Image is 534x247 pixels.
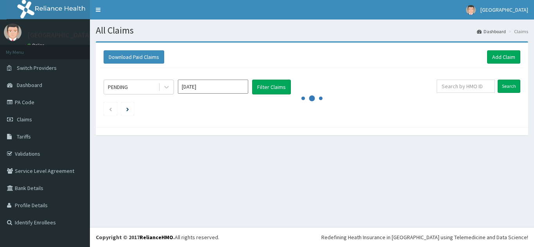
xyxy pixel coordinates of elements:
a: Dashboard [477,28,506,35]
button: Download Paid Claims [104,50,164,64]
span: [GEOGRAPHIC_DATA] [480,6,528,13]
h1: All Claims [96,25,528,36]
footer: All rights reserved. [90,227,534,247]
a: RelianceHMO [140,234,173,241]
a: Next page [126,105,129,112]
span: Dashboard [17,82,42,89]
span: Tariffs [17,133,31,140]
li: Claims [507,28,528,35]
img: User Image [466,5,476,15]
svg: audio-loading [300,87,324,110]
p: [GEOGRAPHIC_DATA] [27,32,92,39]
span: Switch Providers [17,64,57,71]
a: Online [27,43,46,48]
button: Filter Claims [252,80,291,94]
img: User Image [4,23,22,41]
div: PENDING [108,83,128,91]
strong: Copyright © 2017 . [96,234,175,241]
input: Search by HMO ID [437,80,495,93]
a: Previous page [109,105,112,112]
a: Add Claim [487,50,520,64]
input: Select Month and Year [178,80,248,94]
input: Search [498,80,520,93]
div: Redefining Heath Insurance in [GEOGRAPHIC_DATA] using Telemedicine and Data Science! [321,233,528,241]
span: Claims [17,116,32,123]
